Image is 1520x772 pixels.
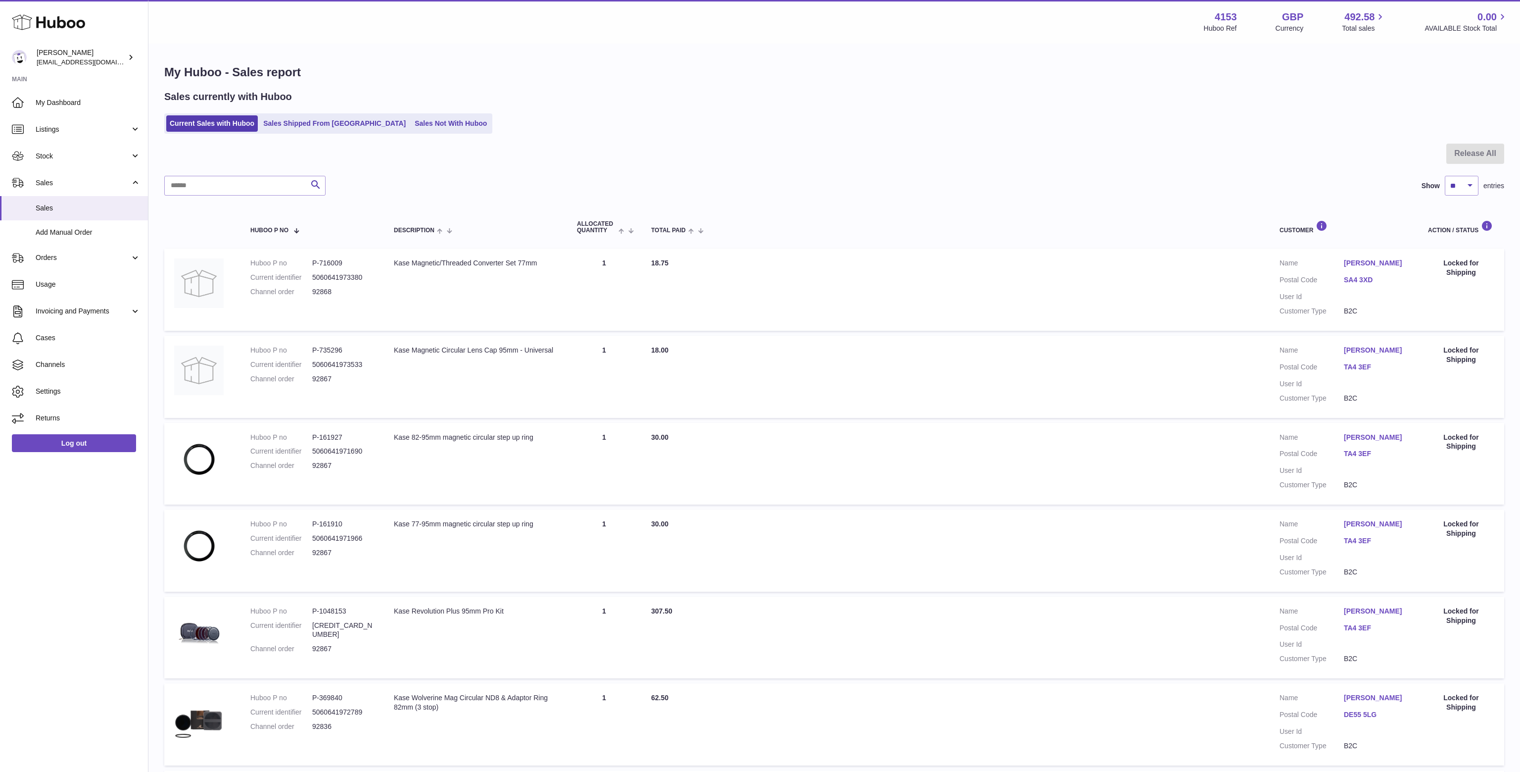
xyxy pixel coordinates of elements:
a: [PERSON_NAME] [1344,607,1408,616]
dt: Huboo P no [250,258,312,268]
span: 18.75 [651,259,668,267]
span: 30.00 [651,433,668,441]
dd: 5060641973380 [312,273,374,282]
dt: Customer Type [1280,307,1344,316]
div: Action / Status [1428,220,1494,234]
a: [PERSON_NAME] [1344,258,1408,268]
div: Kase Magnetic/Threaded Converter Set 77mm [394,258,557,268]
dt: Channel order [250,374,312,384]
img: KW-M1000-95-5.jpg [174,693,224,743]
span: entries [1483,181,1504,191]
span: Usage [36,280,141,289]
dd: 92867 [312,548,374,558]
dd: 5060641971690 [312,447,374,456]
a: DE55 5LG [1344,710,1408,720]
dd: 5060641971966 [312,534,374,543]
dd: 92867 [312,461,374,470]
span: 18.00 [651,346,668,354]
span: Settings [36,387,141,396]
a: [PERSON_NAME] [1344,346,1408,355]
a: Sales Shipped From [GEOGRAPHIC_DATA] [260,115,409,132]
img: 08.-82-95.jpg [174,519,224,569]
div: Huboo Ref [1204,24,1237,33]
dd: 5060641973533 [312,360,374,369]
a: 492.58 Total sales [1342,10,1386,33]
a: TA4 3EF [1344,362,1408,372]
dt: Channel order [250,461,312,470]
dd: B2C [1344,567,1408,577]
dd: P-1048153 [312,607,374,616]
img: sales@kasefilters.com [12,50,27,65]
dd: 92868 [312,287,374,297]
dt: Huboo P no [250,346,312,355]
strong: GBP [1282,10,1303,24]
dt: Name [1280,693,1344,705]
span: Sales [36,178,130,188]
span: Invoicing and Payments [36,307,130,316]
dt: Postal Code [1280,449,1344,461]
span: [EMAIL_ADDRESS][DOMAIN_NAME] [37,58,145,66]
span: Total paid [651,227,686,234]
dd: P-161927 [312,433,374,442]
dt: Postal Code [1280,275,1344,287]
dt: Current identifier [250,273,312,282]
dt: Postal Code [1280,710,1344,722]
dt: Current identifier [250,360,312,369]
img: kw-revolution-plus-master-kit2-scaled.png [174,607,224,656]
dt: User Id [1280,553,1344,563]
dt: Customer Type [1280,480,1344,490]
dd: 92836 [312,722,374,731]
dt: Huboo P no [250,433,312,442]
img: no-photo-large.jpg [174,346,224,395]
dt: Customer Type [1280,567,1344,577]
div: Locked for Shipping [1428,346,1494,364]
span: ALLOCATED Quantity [577,221,616,234]
span: My Dashboard [36,98,141,107]
dt: Name [1280,346,1344,358]
div: [PERSON_NAME] [37,48,126,67]
label: Show [1422,181,1440,191]
td: 1 [567,423,641,505]
div: Kase Magnetic Circular Lens Cap 95mm - Universal [394,346,557,355]
dd: P-369840 [312,693,374,703]
div: Kase Revolution Plus 95mm Pro Kit [394,607,557,616]
a: Sales Not With Huboo [411,115,490,132]
td: 1 [567,683,641,766]
a: [PERSON_NAME] [1344,519,1408,529]
a: 0.00 AVAILABLE Stock Total [1425,10,1508,33]
dt: Name [1280,519,1344,531]
span: 0.00 [1477,10,1497,24]
dd: B2C [1344,307,1408,316]
dt: Huboo P no [250,519,312,529]
dt: Postal Code [1280,536,1344,548]
div: Locked for Shipping [1428,607,1494,625]
h1: My Huboo - Sales report [164,64,1504,80]
dt: Name [1280,607,1344,618]
td: 1 [567,597,641,679]
span: Returns [36,413,141,423]
dd: P-716009 [312,258,374,268]
dd: B2C [1344,394,1408,403]
td: 1 [567,249,641,331]
dt: Customer Type [1280,394,1344,403]
span: Channels [36,360,141,369]
dd: B2C [1344,741,1408,751]
dt: User Id [1280,727,1344,736]
strong: 4153 [1215,10,1237,24]
a: SA4 3XD [1344,275,1408,285]
dd: [CREDIT_CARD_NUMBER] [312,621,374,640]
dt: Channel order [250,722,312,731]
dt: Postal Code [1280,623,1344,635]
dd: 5060641972789 [312,708,374,717]
dt: Current identifier [250,621,312,640]
dd: 92867 [312,644,374,654]
a: Current Sales with Huboo [166,115,258,132]
dt: Customer Type [1280,741,1344,751]
span: Add Manual Order [36,228,141,237]
span: Cases [36,333,141,343]
span: Total sales [1342,24,1386,33]
span: 492.58 [1344,10,1375,24]
dd: P-735296 [312,346,374,355]
span: 30.00 [651,520,668,528]
dt: User Id [1280,640,1344,649]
